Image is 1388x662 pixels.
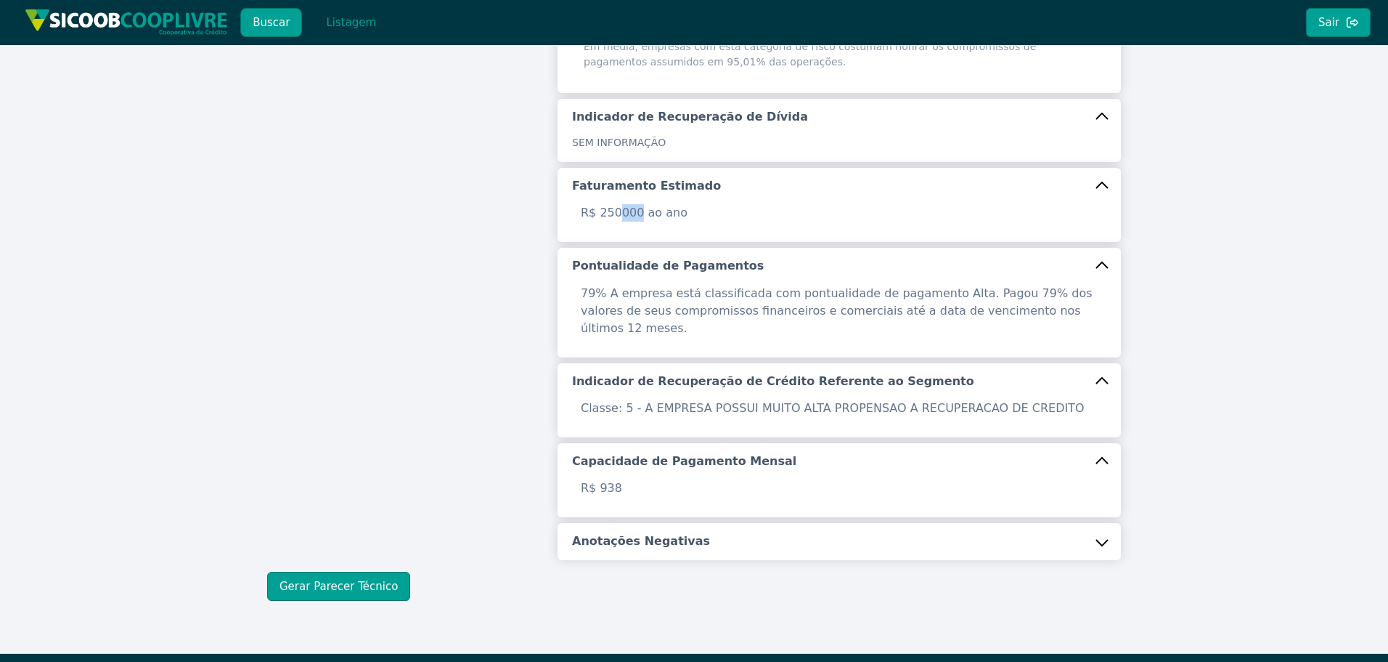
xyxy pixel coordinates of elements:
[572,285,1106,337] p: 79% A empresa está classificada com pontualidade de pagamento Alta. Pagou 79% dos valores de seus...
[572,178,721,194] h5: Faturamento Estimado
[558,248,1121,284] button: Pontualidade de Pagamentos
[572,204,1106,222] p: R$ 250000 ao ano
[267,572,410,601] button: Gerar Parecer Técnico
[1306,8,1371,37] button: Sair
[558,168,1121,204] button: Faturamento Estimado
[240,8,302,37] button: Buscar
[572,374,974,389] h5: Indicador de Recuperação de Crédito Referente ao Segmento
[572,533,710,549] h5: Anotações Negativas
[558,99,1121,135] button: Indicador de Recuperação de Dívida
[572,400,1106,417] p: Classe: 5 - A EMPRESA POSSUI MUITO ALTA PROPENSAO A RECUPERACAO DE CREDITO
[572,453,796,469] h5: Capacidade de Pagamento Mensal
[572,258,764,274] h5: Pontualidade de Pagamentos
[558,523,1121,560] button: Anotações Negativas
[558,443,1121,480] button: Capacidade de Pagamento Mensal
[572,480,1106,497] p: R$ 938
[572,109,808,125] h5: Indicador de Recuperação de Dívida
[558,363,1121,400] button: Indicador de Recuperação de Crédito Referente ao Segmento
[25,9,228,36] img: img/sicoob_cooplivre.png
[572,137,666,148] span: SEM INFORMAÇÃO
[314,8,388,37] button: Listagem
